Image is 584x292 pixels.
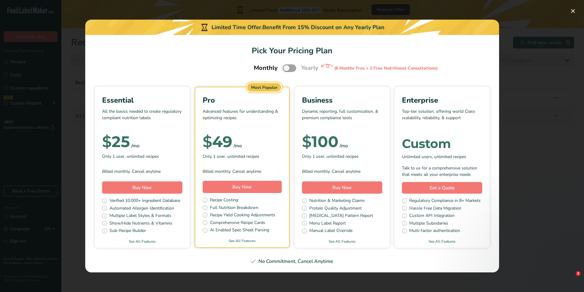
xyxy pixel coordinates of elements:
div: 25 [102,136,130,148]
span: Regulatory Compliance in 8+ Markets [409,197,481,205]
span: Hassle Free Data Migration [409,205,461,213]
span: Sub-Recipe Builder [109,227,146,235]
div: Pro [203,95,282,106]
span: Multiple Subsidaries [409,220,448,228]
div: Benefit From 15% Discount on Any Yearly Plan [262,23,384,32]
button: Buy Now [203,181,282,193]
a: See All Features [295,239,390,244]
div: Enterprise [402,95,482,106]
div: 49 [203,136,232,148]
span: Protein Quality Adjustment [309,205,362,213]
div: /mo [131,142,139,150]
p: Top-tier solution, offering world Class scalability, reliability, & support [402,108,482,127]
span: Verified 10,000+ Ingredient Database [109,197,180,205]
span: Buy Now [132,184,152,191]
span: Only 1 user, unlimited recipes [203,153,259,160]
span: Multiple Label Styles & Formats [109,212,171,220]
div: Talk to us for a comprehensive solution that meets all your enterprise needs [402,165,482,178]
span: Custom API Integration [409,212,455,220]
button: Buy Now [302,181,382,194]
div: Billed monthly. Cancel anytime [302,168,382,175]
span: Multi-factor authentication [409,227,460,235]
p: Advanced features for understanding & optimizing recipes [203,108,282,127]
div: Most Popular [247,83,281,92]
span: Yearly [301,63,319,73]
span: Buy Now [232,184,252,190]
div: Billed monthly. Cancel anytime [102,168,182,175]
div: 100 [302,136,338,148]
div: No Commitment, Cancel Anytime [93,258,492,265]
p: Dynamic reporting, full customization, & premium compliance tools [302,108,382,127]
span: Full Nutrition Breakdown [210,204,258,212]
h1: Pick Your Pricing Plan [93,45,492,57]
span: Automated Allergen Identification [109,205,174,213]
span: Only 1 user, unlimited recipes [302,153,359,160]
span: $ [102,132,112,151]
button: Buy Now [102,181,182,194]
a: See All Features [395,239,490,244]
span: Buy Now [332,184,352,191]
div: Essential [102,95,182,106]
p: All the basics needed to create regulatory compliant nutrition labels [102,108,182,127]
span: AI Enabled Spec Sheet Parsing [210,227,269,234]
div: /mo [234,142,242,150]
div: Custom [402,138,482,150]
span: Show/Hide Nutrients & Vitamins [109,220,172,228]
span: Manual Label Override [309,227,353,235]
a: Get a Quote [402,182,482,194]
a: See All Features [95,239,190,244]
span: $ [302,132,311,151]
iframe: Intercom live chat [563,271,578,286]
span: Only 1 user, unlimited recipes [102,153,159,160]
span: [MEDICAL_DATA] Pattern Report [309,212,373,220]
span: Menu Label Report [309,220,346,228]
span: Recipe Yield Cooking Adjustments [210,212,275,219]
span: 2 [576,271,581,276]
span: Nutrition & Marketing Claims [309,197,365,205]
span: Get a Quote [429,184,455,192]
a: See All Features [195,238,289,244]
span: Comprehensive Recipe Cards [210,219,265,227]
span: Recipe Costing [210,197,238,204]
div: (6 Months Free + 2 Free Nutritional Consultations) [334,65,438,71]
div: /mo [340,142,348,150]
span: Unlimited users, unlimited recipes [402,154,466,160]
div: Billed monthly. Cancel anytime [203,168,282,175]
div: Business [302,95,382,106]
div: Limited Time Offer. [85,20,499,35]
span: $ [203,132,212,151]
span: Monthly [254,63,278,73]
